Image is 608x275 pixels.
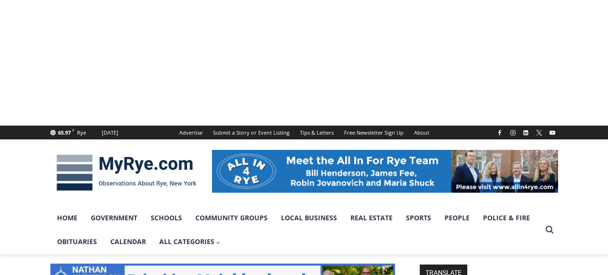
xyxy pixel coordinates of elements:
[344,206,399,230] a: Real Estate
[212,150,558,193] img: All in for Rye
[174,126,434,139] nav: Secondary Navigation
[50,206,541,254] nav: Primary Navigation
[84,206,144,230] a: Government
[153,230,228,254] a: All Categories
[274,206,344,230] a: Local Business
[438,206,476,230] a: People
[208,126,295,139] a: Submit a Story or Event Listing
[399,206,438,230] a: Sports
[72,128,74,133] span: F
[189,206,274,230] a: Community Groups
[77,128,86,137] div: Rye
[541,221,558,238] button: View Search Form
[339,126,409,139] a: Free Newsletter Sign Up
[104,230,153,254] a: Calendar
[295,126,339,139] a: Tips & Letters
[102,128,118,137] div: [DATE]
[520,127,531,138] a: Linkedin
[174,126,208,139] a: Advertise
[144,206,189,230] a: Schools
[58,129,71,136] span: 65.97
[50,148,203,197] img: MyRye.com
[409,126,434,139] a: About
[159,236,221,247] span: All Categories
[533,127,545,138] a: X
[476,206,537,230] a: Police & Fire
[507,127,519,138] a: Instagram
[547,127,558,138] a: YouTube
[50,206,84,230] a: Home
[494,127,505,138] a: Facebook
[50,230,104,254] a: Obituaries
